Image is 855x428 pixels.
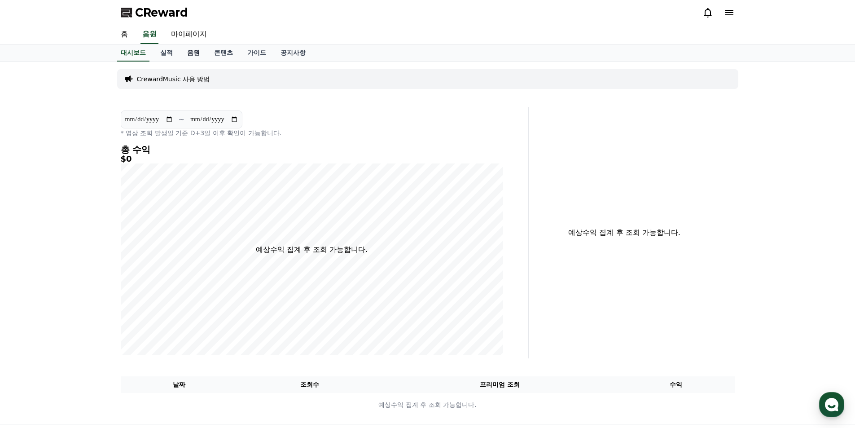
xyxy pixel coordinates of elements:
[618,376,735,393] th: 수익
[256,244,368,255] p: 예상수익 집계 후 조회 가능합니다.
[153,44,180,62] a: 실적
[121,154,503,163] h5: $0
[180,44,207,62] a: 음원
[382,376,618,393] th: 프리미엄 조회
[121,5,188,20] a: CReward
[116,285,172,307] a: 설정
[59,285,116,307] a: 대화
[114,25,135,44] a: 홈
[121,400,734,410] p: 예상수익 집계 후 조회 가능합니다.
[179,114,184,125] p: ~
[135,5,188,20] span: CReward
[137,75,210,84] a: CrewardMusic 사용 방법
[536,227,713,238] p: 예상수익 집계 후 조회 가능합니다.
[121,128,503,137] p: * 영상 조회 발생일 기준 D+3일 이후 확인이 가능합니다.
[273,44,313,62] a: 공지사항
[237,376,381,393] th: 조회수
[207,44,240,62] a: 콘텐츠
[117,44,149,62] a: 대시보드
[82,299,93,306] span: 대화
[164,25,214,44] a: 마이페이지
[139,298,149,305] span: 설정
[28,298,34,305] span: 홈
[121,376,238,393] th: 날짜
[121,145,503,154] h4: 총 수익
[140,25,158,44] a: 음원
[240,44,273,62] a: 가이드
[3,285,59,307] a: 홈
